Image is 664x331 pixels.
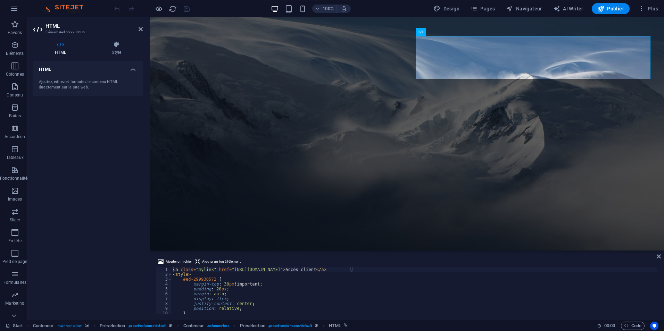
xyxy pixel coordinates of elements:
span: Code [624,322,641,330]
h4: HTML [33,41,90,56]
i: Actualiser la page [169,5,177,13]
i: Lors du redimensionnement, ajuster automatiquement le niveau de zoom en fonction de l'appareil sé... [341,6,347,12]
span: Ajouter un lien à l'élément [202,257,241,266]
span: Plus [638,5,658,12]
p: En-tête [8,238,22,244]
h2: HTML [45,23,143,29]
span: Cliquez pour sélectionner. Double-cliquez pour modifier. [33,322,54,330]
i: Cet élément est une présélection personnalisable. [315,324,318,328]
h6: Durée de la session [597,322,615,330]
div: 2 [156,272,172,277]
div: Design (Ctrl+Alt+Y) [431,3,462,14]
span: Navigateur [506,5,542,12]
div: 1 [156,267,172,272]
div: 7 [156,296,172,301]
span: Cliquez pour sélectionner. Double-cliquez pour modifier. [183,322,204,330]
span: . preset-social-icons-default [268,322,312,330]
p: Slider [10,217,20,223]
p: Boîtes [9,113,21,119]
button: 100% [312,5,337,13]
div: Ajoutez, éditez et formatez le contenu HTML directement sur le site web. [39,79,137,91]
span: Ajouter un fichier [166,257,192,266]
h4: HTML [33,61,143,74]
span: : [609,323,610,328]
button: Ajouter un lien à l'élément [194,257,242,266]
p: Contenu [7,92,23,98]
button: Ajouter un fichier [157,257,193,266]
button: Code [621,322,645,330]
p: Formulaires [3,280,26,285]
span: Publier [597,5,624,12]
span: 00 00 [604,322,615,330]
div: 6 [156,291,172,296]
span: . main-container [57,322,82,330]
h4: Style [90,41,143,56]
span: Pages [471,5,495,12]
p: Favoris [8,30,22,35]
span: . columns-box [207,322,229,330]
p: Images [8,196,22,202]
div: 10 [156,311,172,316]
button: AI Writer [550,3,586,14]
button: Design [431,3,462,14]
i: Cet élément est une présélection personnalisable. [169,324,172,328]
span: Cliquez pour sélectionner. Double-cliquez pour modifier. [240,322,265,330]
span: Design [433,5,459,12]
i: Cet élément contient un arrière-plan. [85,324,89,328]
button: Navigateur [503,3,545,14]
button: Plus [635,3,661,14]
p: Pied de page [2,259,27,264]
button: Publier [592,3,630,14]
nav: breadcrumb [33,322,348,330]
p: Accordéon [5,134,25,139]
a: Cliquez pour annuler la sélection. Double-cliquez pour ouvrir Pages. [6,322,23,330]
h6: 100% [323,5,334,13]
img: Editor Logo [40,5,92,13]
div: 5 [156,287,172,291]
i: Cet élément a un lien. [344,324,348,328]
span: AI Writer [553,5,583,12]
div: 3 [156,277,172,282]
h3: Élément #ed-299930572 [45,29,129,35]
p: Éléments [6,51,24,56]
span: . preset-columns-default [128,322,166,330]
button: Usercentrics [650,322,658,330]
span: Cliquez pour sélectionner. Double-cliquez pour modifier. [329,322,341,330]
div: 9 [156,306,172,311]
div: 4 [156,282,172,287]
button: Pages [468,3,498,14]
button: Cliquez ici pour quitter le mode Aperçu et poursuivre l'édition. [155,5,163,13]
p: Colonnes [6,71,24,77]
div: 8 [156,301,172,306]
p: Tableaux [6,155,24,160]
p: Marketing [5,300,24,306]
span: Cliquez pour sélectionner. Double-cliquez pour modifier. [100,322,125,330]
button: reload [168,5,177,13]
